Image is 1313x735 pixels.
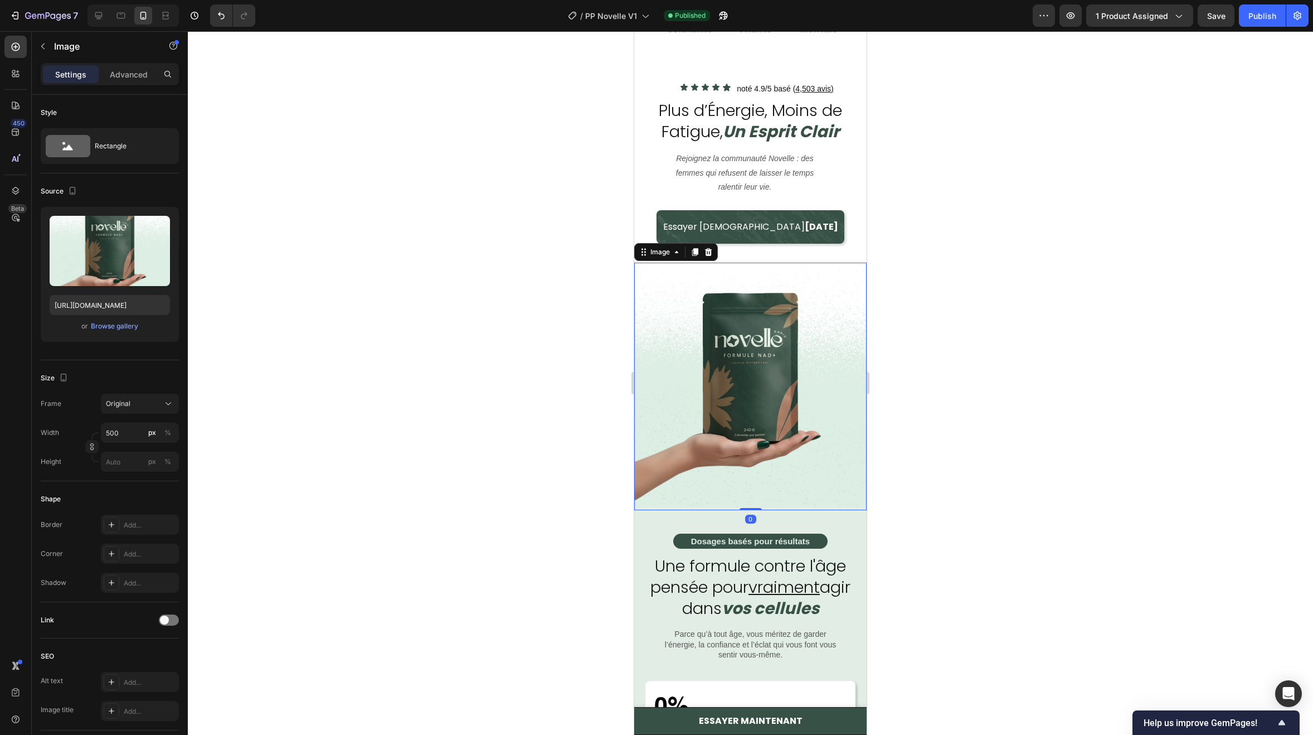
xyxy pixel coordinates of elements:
label: Frame [41,399,61,409]
div: % [164,457,171,467]
div: Add... [124,578,176,588]
p: Settings [55,69,86,80]
div: 0 [111,483,122,492]
a: Essayer [DEMOGRAPHIC_DATA][DATE] [22,179,210,212]
label: Height [41,457,61,467]
div: SEO [41,651,54,661]
span: Published [675,11,706,21]
div: Add... [124,520,176,530]
div: Add... [124,549,176,559]
span: Save [1207,11,1226,21]
button: 1 product assigned [1086,4,1193,27]
p: 7 [73,9,78,22]
div: Beta [8,204,27,213]
div: Open Intercom Messenger [1275,680,1302,707]
p: Image [54,40,149,53]
strong: vos cellules [87,566,185,588]
div: Alt text [41,676,63,686]
div: Source [41,184,79,199]
span: 0 [20,664,33,688]
button: px [161,455,174,468]
span: 1 product assigned [1096,10,1168,22]
div: px [148,428,156,438]
div: Size [41,371,70,386]
p: Parce qu’à tout âge, vous méritez de garder l’énergie, la confiance et l’éclat qui vous font vous... [30,598,202,628]
button: Original [101,394,179,414]
div: Image title [41,705,74,715]
button: Browse gallery [90,321,139,332]
div: Browse gallery [91,321,138,331]
div: Corner [41,549,63,559]
button: 7 [4,4,83,27]
span: Une formule contre l'âge pensée pour agir dans [16,524,216,588]
button: Publish [1239,4,1286,27]
div: Shadow [41,578,66,588]
input: https://example.com/image.jpg [50,295,170,315]
div: Border [41,520,62,530]
div: Add... [124,707,176,717]
input: px% [101,452,179,472]
div: Shape [41,494,61,504]
span: or [81,320,88,333]
strong: [DATE] [171,189,204,202]
p: Dosages basés pour résultats [39,502,193,518]
input: px% [101,423,179,443]
img: preview-image [50,216,170,286]
button: % [145,426,159,439]
div: Link [41,615,54,625]
button: px [161,426,174,439]
div: Publish [1248,10,1276,22]
div: Add... [124,678,176,688]
div: 450 [11,119,27,128]
p: Advanced [110,69,148,80]
iframe: Design area [634,31,867,735]
span: noté 4.9/5 basé ( [103,53,200,62]
p: Essayer [DEMOGRAPHIC_DATA] [29,188,204,204]
div: Undo/Redo [210,4,255,27]
span: Help us improve GemPages! [1144,718,1275,728]
div: % [164,428,171,438]
u: vraiment [114,545,186,567]
div: Style [41,108,57,118]
span: / [580,10,583,22]
strong: Un Esprit Clair [89,89,205,112]
span: ESSAYER MAINTENANT [65,683,168,696]
h2: % [20,659,212,695]
button: Show survey - Help us improve GemPages! [1144,716,1288,729]
span: PP Novelle V1 [585,10,637,22]
div: px [148,457,156,467]
button: Save [1198,4,1234,27]
span: Original [106,399,130,409]
u: 4,503 avis) [161,53,199,62]
label: Width [41,428,59,438]
div: Rectangle [95,133,163,159]
i: Rejoignez la communauté Novelle : des femmes qui refusent de laisser le temps ralentir leur vie. [42,123,179,159]
button: % [145,455,159,468]
div: Image [14,216,38,226]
